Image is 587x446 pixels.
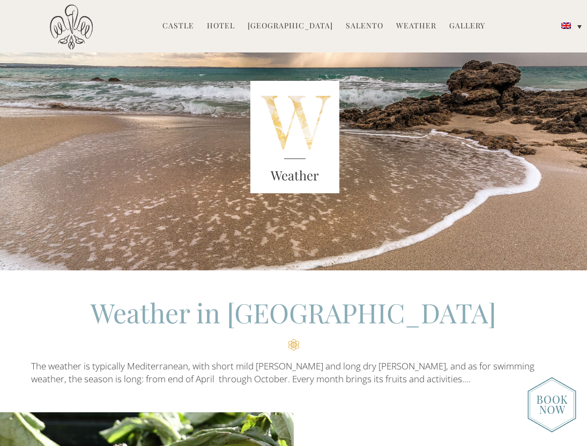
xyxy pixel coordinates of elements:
a: Salento [346,20,383,33]
a: Hotel [207,20,235,33]
a: Castle [162,20,194,33]
img: new-booknow.png [527,377,576,433]
a: Gallery [449,20,485,33]
a: [GEOGRAPHIC_DATA] [248,20,333,33]
img: English [561,22,571,29]
img: Castello di Ugento [50,4,93,50]
a: Weather [396,20,436,33]
p: The weather is typically Mediterranean, with short mild [PERSON_NAME] and long dry [PERSON_NAME],... [31,360,556,386]
h2: Weather in [GEOGRAPHIC_DATA] [31,294,556,351]
h3: Weather [250,166,339,185]
img: Unknown-2.png [250,81,339,193]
